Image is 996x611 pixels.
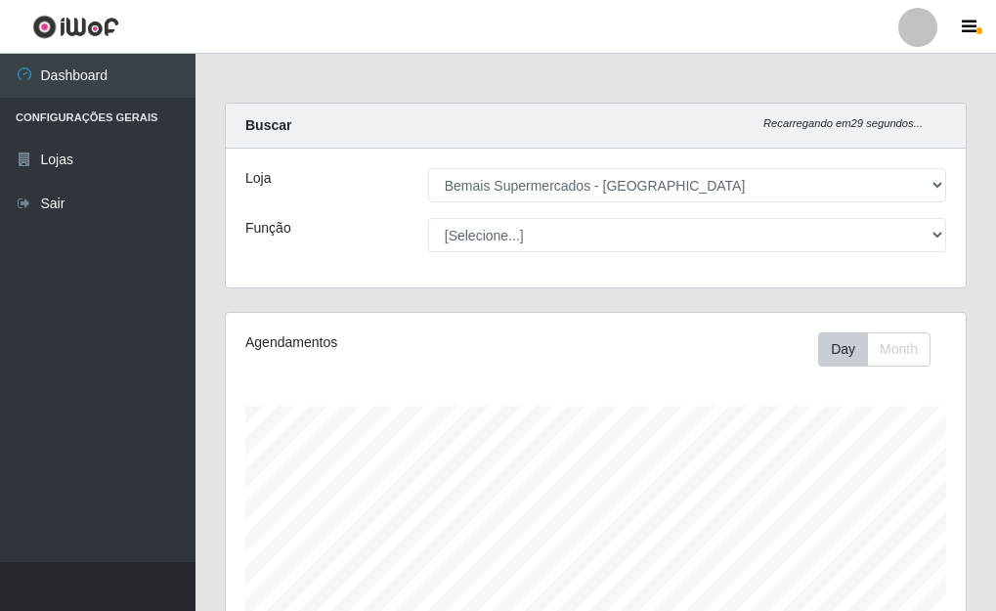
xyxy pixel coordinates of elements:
strong: Buscar [245,117,291,133]
div: Agendamentos [245,332,520,353]
button: Month [867,332,931,367]
div: Toolbar with button groups [818,332,946,367]
label: Função [245,218,291,239]
i: Recarregando em 29 segundos... [763,117,923,129]
label: Loja [245,168,271,189]
img: CoreUI Logo [32,15,119,39]
button: Day [818,332,868,367]
div: First group [818,332,931,367]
